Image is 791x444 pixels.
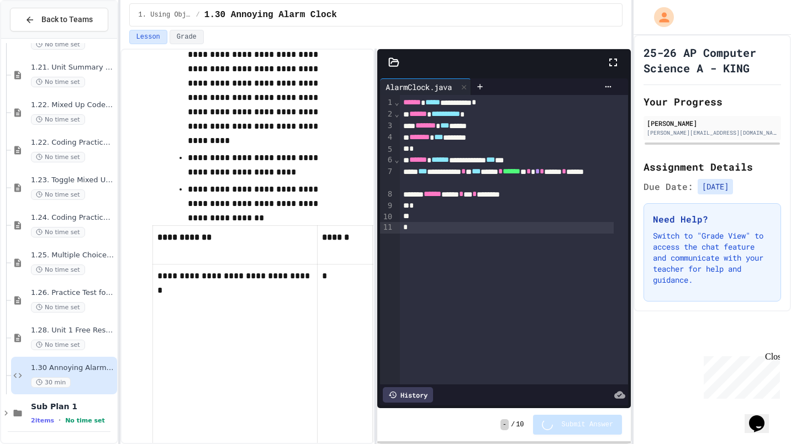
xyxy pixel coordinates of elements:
span: No time set [31,189,85,200]
span: • [59,416,61,425]
h1: 25-26 AP Computer Science A - KING [644,45,781,76]
span: Fold line [394,109,399,118]
div: [PERSON_NAME][EMAIL_ADDRESS][DOMAIN_NAME] [647,129,778,137]
div: 8 [380,189,394,200]
span: No time set [31,227,85,237]
span: 1.25. Multiple Choice Exercises for Unit 1b (1.9-1.15) [31,251,115,260]
span: Fold line [394,155,399,164]
span: 1.23. Toggle Mixed Up or Write Code Practice 1b (1.7-1.15) [31,176,115,185]
div: 4 [380,132,394,144]
span: No time set [31,265,85,275]
span: No time set [31,152,85,162]
iframe: chat widget [699,352,780,399]
span: No time set [31,39,85,50]
span: No time set [31,77,85,87]
span: 1.26. Practice Test for Objects (1.12-1.14) [31,288,115,298]
div: Chat with us now!Close [4,4,76,70]
span: No time set [31,114,85,125]
span: 1.24. Coding Practice 1b (1.7-1.15) [31,213,115,223]
span: No time set [31,340,85,350]
span: 1.21. Unit Summary 1b (1.7-1.15) [31,63,115,72]
div: 10 [380,212,394,223]
span: 1.30 Annoying Alarm Clock [204,8,337,22]
span: / [196,10,200,19]
span: Due Date: [644,180,693,193]
span: [DATE] [698,179,733,194]
span: No time set [31,302,85,313]
span: / [511,420,515,429]
div: [PERSON_NAME] [647,118,778,128]
span: 10 [516,420,524,429]
h2: Your Progress [644,94,781,109]
div: History [383,387,433,403]
div: AlarmClock.java [380,81,457,93]
button: Grade [170,30,204,44]
div: 7 [380,166,394,189]
span: 2 items [31,417,54,424]
span: 1. Using Objects and Methods [139,10,192,19]
span: 1.28. Unit 1 Free Response Question (FRQ) Practice [31,326,115,335]
span: 1.30 Annoying Alarm Clock [31,363,115,373]
p: Switch to "Grade View" to access the chat feature and communicate with your teacher for help and ... [653,230,772,286]
button: Lesson [129,30,167,44]
div: 2 [380,109,394,120]
div: 1 [380,97,394,109]
span: Submit Answer [562,420,614,429]
div: 6 [380,155,394,166]
div: 5 [380,144,394,155]
span: - [500,419,509,430]
span: Back to Teams [41,14,93,25]
div: 11 [380,222,394,234]
div: 9 [380,200,394,212]
div: 3 [380,120,394,132]
iframe: chat widget [745,400,780,433]
h3: Need Help? [653,213,772,226]
div: My Account [642,4,677,30]
span: Fold line [394,98,399,107]
span: 1.22. Mixed Up Code Practice 1b (1.7-1.15) [31,101,115,110]
span: Sub Plan 1 [31,401,115,411]
span: 1.22. Coding Practice 1b (1.7-1.15) [31,138,115,147]
h2: Assignment Details [644,159,781,175]
span: No time set [65,417,105,424]
span: 30 min [31,377,71,388]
